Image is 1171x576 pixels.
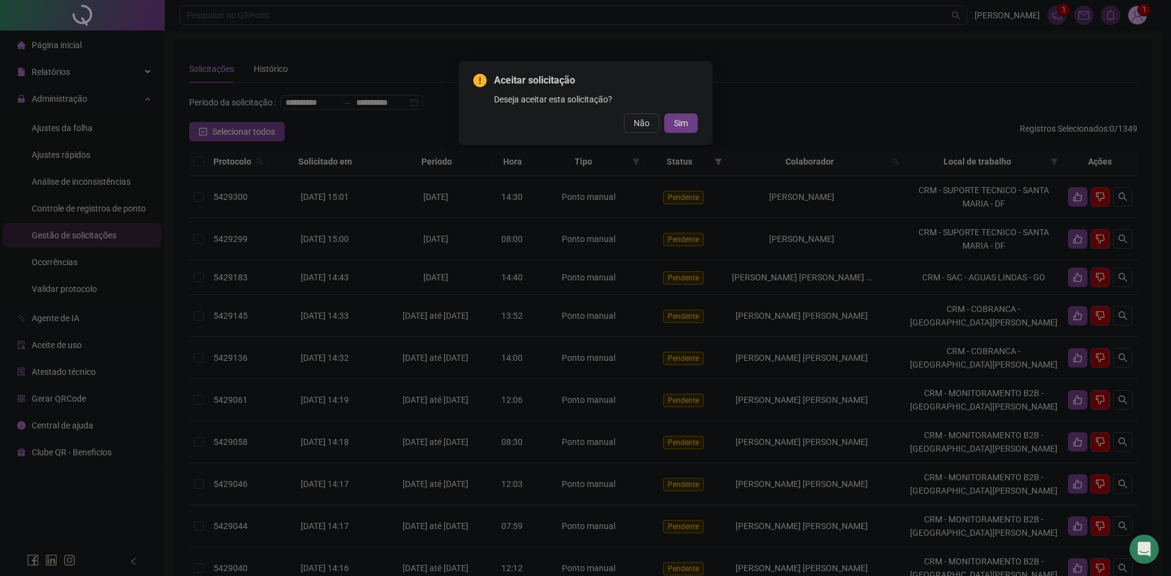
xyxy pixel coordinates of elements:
[624,113,659,133] button: Não
[494,73,698,88] span: Aceitar solicitação
[634,116,650,130] span: Não
[674,116,688,130] span: Sim
[664,113,698,133] button: Sim
[1130,535,1159,564] div: Open Intercom Messenger
[473,74,487,87] span: exclamation-circle
[494,93,698,106] div: Deseja aceitar esta solicitação?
